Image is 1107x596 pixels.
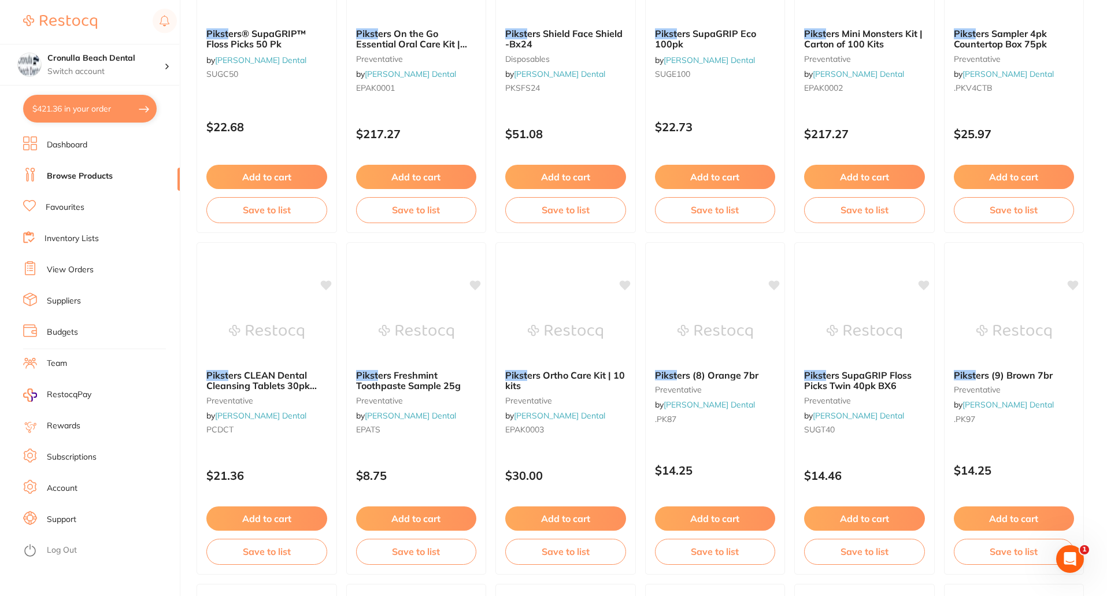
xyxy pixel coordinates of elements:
b: Piksters Shield Face Shield -Bx24 [505,28,626,50]
a: [PERSON_NAME] Dental [365,410,456,421]
button: Log Out [23,542,176,560]
em: Pikst [655,369,677,381]
button: Save to list [954,197,1075,223]
span: ers SupaGRIP Floss Picks Twin 40pk BX6 [804,369,912,391]
span: 1 [1080,545,1089,554]
span: ers Shield Face Shield -Bx24 [505,28,623,50]
a: [PERSON_NAME] Dental [514,69,605,79]
p: $14.25 [655,464,776,477]
button: Save to list [206,539,327,564]
p: $22.68 [206,120,327,134]
p: Switch account [47,66,164,77]
button: Save to list [505,539,626,564]
h4: Cronulla Beach Dental [47,53,164,64]
button: Add to cart [954,506,1075,531]
p: $217.27 [356,127,477,140]
em: Pikst [356,369,378,381]
span: PKSFS24 [505,83,540,93]
span: ers Ortho Care Kit | 10 kits [505,369,625,391]
span: .PK87 [655,414,676,424]
img: Piksters CLEAN Dental Cleansing Tablets 30pk Tray of 10 [229,303,304,361]
a: Log Out [47,545,77,556]
button: Add to cart [505,506,626,531]
p: $51.08 [505,127,626,140]
small: preventative [954,54,1075,64]
em: Pikst [804,28,826,39]
em: Pikst [954,28,976,39]
button: Add to cart [356,165,477,189]
a: Rewards [47,420,80,432]
small: preventative [954,385,1075,394]
a: [PERSON_NAME] Dental [365,69,456,79]
small: disposables [505,54,626,64]
img: Restocq Logo [23,15,97,29]
b: Piksters Mini Monsters Kit | Carton of 100 Kits [804,28,925,50]
span: by [206,410,306,421]
p: $217.27 [804,127,925,140]
button: Save to list [804,539,925,564]
b: Piksters Ortho Care Kit | 10 kits [505,370,626,391]
b: Piksters (9) Brown 7br [954,370,1075,380]
a: Support [47,514,76,525]
span: .PK97 [954,414,975,424]
a: Budgets [47,327,78,338]
span: by [206,55,306,65]
a: Subscriptions [47,451,97,463]
button: Add to cart [954,165,1075,189]
img: Piksters Freshmint Toothpaste Sample 25g [379,303,454,361]
span: by [954,399,1054,410]
a: Dashboard [47,139,87,151]
button: Add to cart [505,165,626,189]
button: Save to list [356,197,477,223]
b: Piksters CLEAN Dental Cleansing Tablets 30pk Tray of 10 [206,370,327,391]
span: by [655,55,755,65]
span: by [804,410,904,421]
span: EPAK0001 [356,83,395,93]
span: .PKV4CTB [954,83,993,93]
b: Piksters On the Go Essential Oral Care Kit | Carton of 100 Kits [356,28,477,50]
button: Add to cart [206,506,327,531]
button: Add to cart [206,165,327,189]
span: ers Freshmint Toothpaste Sample 25g [356,369,461,391]
button: Add to cart [655,506,776,531]
button: Add to cart [804,506,925,531]
a: View Orders [47,264,94,276]
button: Save to list [655,539,776,564]
span: EPATS [356,424,380,435]
small: preventative [356,396,477,405]
span: ers (8) Orange 7br [677,369,758,381]
img: Piksters (9) Brown 7br [976,303,1052,361]
button: Add to cart [804,165,925,189]
b: Piksters® SupaGRIP™ Floss Picks 50 Pk [206,28,327,50]
button: Save to list [954,539,1075,564]
span: ers (9) Brown 7br [976,369,1053,381]
span: ers CLEAN Dental Cleansing Tablets 30pk Tray of 10 [206,369,317,402]
button: Save to list [356,539,477,564]
b: Piksters Freshmint Toothpaste Sample 25g [356,370,477,391]
button: Save to list [505,197,626,223]
iframe: Intercom live chat [1056,545,1084,573]
img: Cronulla Beach Dental [18,53,41,76]
img: Piksters Ortho Care Kit | 10 kits [528,303,603,361]
em: Pikst [954,369,976,381]
span: ers Sampler 4pk Countertop Box 75pk [954,28,1047,50]
em: Pikst [804,369,826,381]
span: by [356,69,456,79]
b: Piksters (8) Orange 7br [655,370,776,380]
a: [PERSON_NAME] Dental [514,410,605,421]
small: preventative [206,396,327,405]
span: SUGC50 [206,69,238,79]
span: PCDCT [206,424,234,435]
a: Suppliers [47,295,81,307]
em: Pikst [505,369,527,381]
span: by [356,410,456,421]
small: preventative [655,385,776,394]
button: Add to cart [356,506,477,531]
p: $22.73 [655,120,776,134]
span: ers® SupaGRIP™ Floss Picks 50 Pk [206,28,306,50]
span: RestocqPay [47,389,91,401]
a: Browse Products [47,171,113,182]
em: Pikst [356,28,378,39]
a: Favourites [46,202,84,213]
span: ers Mini Monsters Kit | Carton of 100 Kits [804,28,923,50]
